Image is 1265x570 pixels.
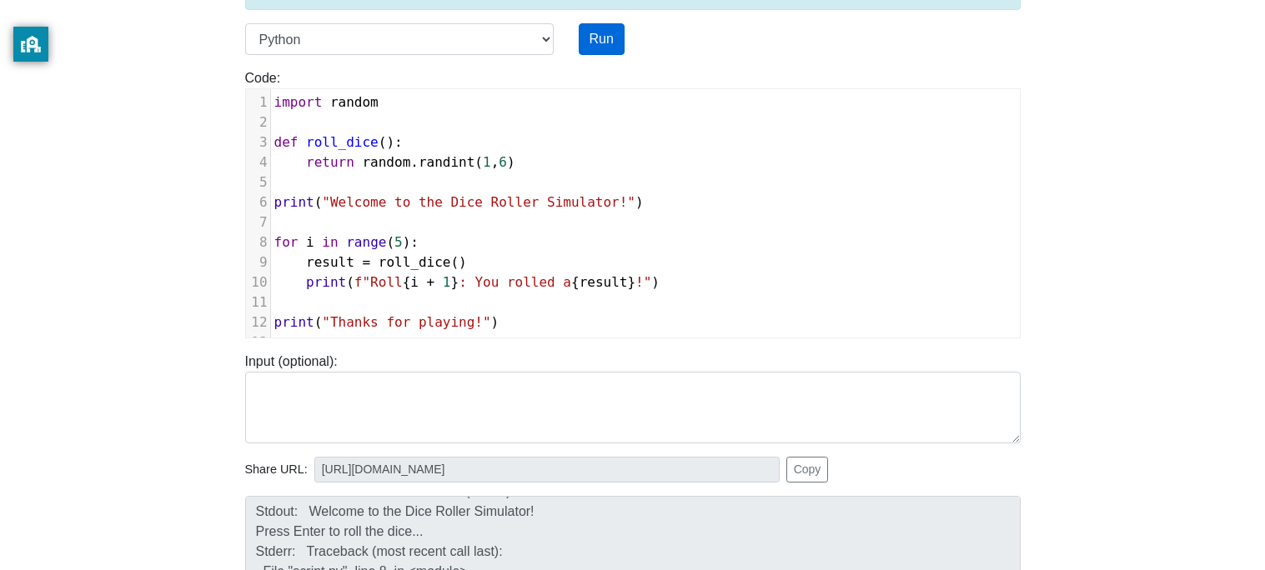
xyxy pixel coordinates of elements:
[246,172,270,192] div: 5
[274,234,299,250] span: for
[274,194,644,210] span: ( )
[246,272,270,292] div: 10
[274,154,515,170] span: . ( , )
[274,94,323,110] span: import
[306,254,354,270] span: result
[306,234,314,250] span: i
[246,112,270,132] div: 2
[322,234,338,250] span: in
[786,457,829,482] button: Copy
[314,457,780,482] input: No share available yet
[443,274,451,290] span: 1
[246,212,270,232] div: 7
[246,312,270,332] div: 12
[13,27,48,62] button: privacy banner
[459,274,571,290] span: : You rolled a
[580,274,628,290] span: result
[306,154,354,170] span: return
[579,23,625,55] button: Run
[246,292,270,312] div: 11
[274,314,314,330] span: print
[233,68,1033,338] div: Code:
[246,192,270,212] div: 6
[246,92,270,112] div: 1
[245,461,308,479] span: Share URL:
[274,254,467,270] span: ()
[499,154,507,170] span: 6
[274,134,299,150] span: def
[274,234,419,250] span: ( ):
[274,194,314,210] span: print
[362,154,410,170] span: random
[274,274,660,290] span: ( { } { } )
[427,274,435,290] span: +
[274,134,403,150] span: ():
[306,274,346,290] span: print
[246,232,270,252] div: 8
[635,274,651,290] span: !"
[346,234,386,250] span: range
[419,154,474,170] span: randint
[394,234,403,250] span: 5
[246,132,270,152] div: 3
[362,254,370,270] span: =
[274,314,499,330] span: ( )
[379,254,451,270] span: roll_dice
[354,274,403,290] span: f"Roll
[306,134,379,150] span: roll_dice
[233,352,1033,443] div: Input (optional):
[410,274,419,290] span: i
[246,332,270,352] div: 13
[246,252,270,272] div: 9
[246,152,270,172] div: 4
[322,314,490,330] span: "Thanks for playing!"
[330,94,379,110] span: random
[322,194,635,210] span: "Welcome to the Dice Roller Simulator!"
[483,154,491,170] span: 1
